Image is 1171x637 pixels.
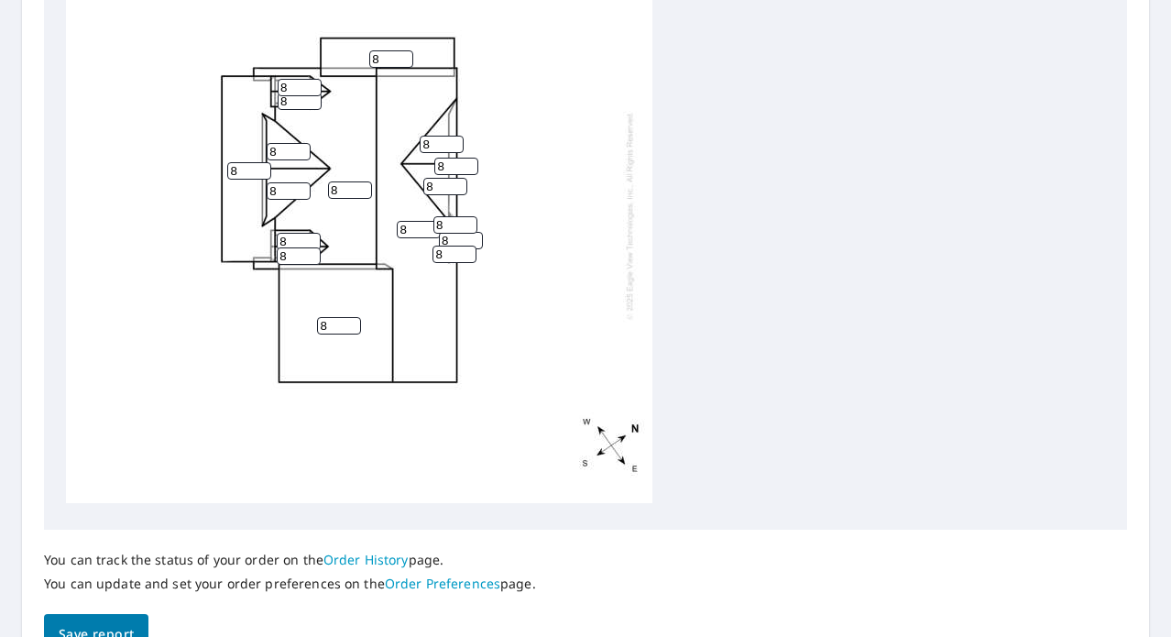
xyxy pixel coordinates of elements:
p: You can track the status of your order on the page. [44,552,536,568]
a: Order History [323,551,409,568]
p: You can update and set your order preferences on the page. [44,576,536,592]
a: Order Preferences [385,575,500,592]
